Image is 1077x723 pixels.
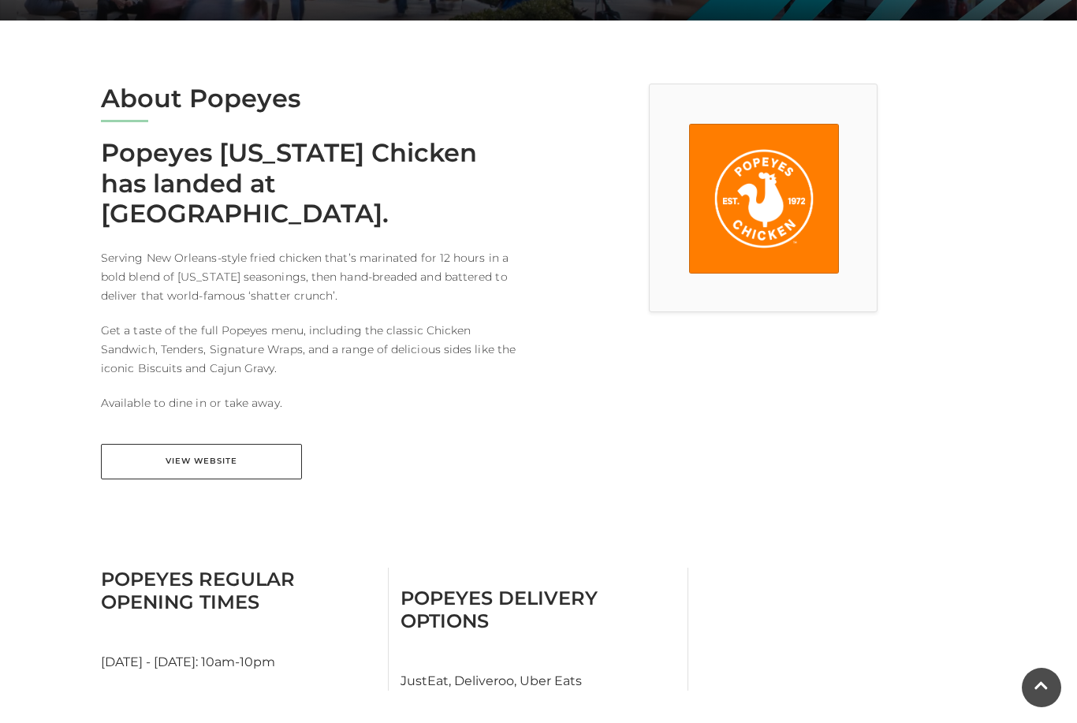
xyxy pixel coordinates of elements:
[101,444,302,479] a: View Website
[101,138,527,229] h2: Popeyes [US_STATE] Chicken has landed at [GEOGRAPHIC_DATA].
[101,568,376,613] h3: Popeyes Regular Opening Times
[101,248,527,305] p: Serving New Orleans-style fried chicken that’s marinated for 12 hours in a bold blend of [US_STAT...
[389,568,688,691] div: JustEat, Deliveroo, Uber Eats
[89,568,389,691] div: [DATE] - [DATE]: 10am-10pm
[101,321,527,378] p: Get a taste of the full Popeyes menu, including the classic Chicken Sandwich, Tenders, Signature ...
[101,84,527,114] h2: About Popeyes
[101,393,527,412] p: Available to dine in or take away.
[401,587,676,632] h3: Popeyes Delivery Options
